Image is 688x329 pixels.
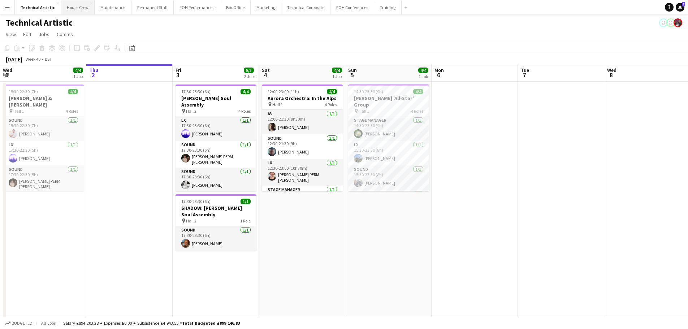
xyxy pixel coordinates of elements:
app-card-role: Sound1/1 [348,190,429,217]
app-card-role: Stage Manager1/114:30-23:30 (9h)[PERSON_NAME] [348,116,429,141]
h1: Technical Artistic [6,17,73,28]
span: Hall 2 [186,108,196,114]
span: 17:30-23:30 (6h) [181,89,211,94]
button: Box Office [220,0,251,14]
button: Technical Artistic [15,0,61,14]
span: 7 [682,2,685,7]
div: Salary £894 203.28 + Expenses £0.00 + Subsistence £4 943.55 = [63,320,240,326]
div: 1 Job [73,74,83,79]
app-card-role: LX1/117:30-22:30 (5h)[PERSON_NAME] [3,141,84,165]
div: BST [45,56,52,62]
h3: SHADOW: [PERSON_NAME] Soul Assembly [176,205,256,218]
span: 4/4 [68,89,78,94]
app-card-role: Sound1/115:30-23:30 (8h)[PERSON_NAME] [348,165,429,190]
app-card-role: LX1/115:30-23:30 (8h)[PERSON_NAME] [348,141,429,165]
span: Edit [23,31,31,38]
app-job-card: 12:00-23:00 (11h)4/4Aurora Orchestra: In the Alps Hall 14 RolesAV1/112:00-21:30 (9h30m)[PERSON_NA... [262,85,343,191]
span: 6 [433,71,444,79]
span: Hall 1 [13,108,24,114]
span: 4/4 [73,68,83,73]
span: Total Budgeted £899 146.83 [182,320,240,326]
span: Jobs [39,31,49,38]
span: Comms [57,31,73,38]
app-card-role: Sound1/117:30-22:30 (5h)[PERSON_NAME] PERM [PERSON_NAME] [3,165,84,192]
span: Mon [434,67,444,73]
app-card-role: Sound1/117:30-23:30 (6h)[PERSON_NAME] [176,226,256,251]
span: 1 [2,71,12,79]
div: 1 Job [419,74,428,79]
span: 4/4 [413,89,423,94]
span: 3 [174,71,181,79]
button: Marketing [251,0,281,14]
span: Wed [607,67,616,73]
span: View [6,31,16,38]
span: 7 [520,71,529,79]
span: 4/4 [241,89,251,94]
button: FOH Performances [174,0,220,14]
span: Week 40 [24,56,42,62]
span: 5/5 [244,68,254,73]
span: Hall 2 [186,218,196,224]
span: 5 [347,71,357,79]
span: 14:30-23:30 (9h) [354,89,383,94]
span: All jobs [40,320,57,326]
span: Sun [348,67,357,73]
app-job-card: 14:30-23:30 (9h)4/4[PERSON_NAME] 'All-Star' Group Hall 14 RolesStage Manager1/114:30-23:30 (9h)[P... [348,85,429,191]
span: 4/4 [327,89,337,94]
a: Comms [54,30,76,39]
app-card-role: Sound1/115:30-22:30 (7h)[PERSON_NAME] [3,116,84,141]
span: 1/1 [241,199,251,204]
h3: [PERSON_NAME] & [PERSON_NAME] [3,95,84,108]
app-job-card: 17:30-23:30 (6h)4/4[PERSON_NAME] Soul Assembly Hall 24 RolesLX1/117:30-23:30 (6h)[PERSON_NAME]Sou... [176,85,256,191]
div: 2 Jobs [244,74,255,79]
button: FOH Conferences [330,0,374,14]
span: Sat [262,67,270,73]
app-job-card: 15:30-22:30 (7h)4/4[PERSON_NAME] & [PERSON_NAME] Hall 14 RolesSound1/115:30-22:30 (7h)[PERSON_NAM... [3,85,84,191]
button: Training [374,0,402,14]
a: View [3,30,19,39]
h3: [PERSON_NAME] Soul Assembly [176,95,256,108]
span: 12:00-23:00 (11h) [268,89,299,94]
app-card-role: LX1/117:30-23:30 (6h)[PERSON_NAME] [176,116,256,141]
button: Permanent Staff [131,0,174,14]
span: 1 Role [240,218,251,224]
span: Tue [521,67,529,73]
span: 2 [88,71,98,79]
app-user-avatar: Zubair PERM Dhalla [674,18,682,27]
a: Edit [20,30,34,39]
span: 4 Roles [238,108,251,114]
button: Maintenance [95,0,131,14]
app-card-role: Sound1/117:30-23:30 (6h)[PERSON_NAME] PERM [PERSON_NAME] [176,141,256,168]
span: Fri [176,67,181,73]
app-card-role: AV1/112:00-21:30 (9h30m)[PERSON_NAME] [262,110,343,134]
a: Jobs [36,30,52,39]
app-job-card: 17:30-23:30 (6h)1/1SHADOW: [PERSON_NAME] Soul Assembly Hall 21 RoleSound1/117:30-23:30 (6h)[PERSO... [176,194,256,251]
span: 4/4 [332,68,342,73]
span: Hall 1 [272,102,283,107]
span: 4 Roles [411,108,423,114]
button: House Crew [61,0,95,14]
h3: Aurora Orchestra: In the Alps [262,95,343,101]
div: [DATE] [6,56,22,63]
span: 8 [606,71,616,79]
app-card-role: Sound1/117:30-23:30 (6h)[PERSON_NAME] [176,168,256,192]
span: 15:30-22:30 (7h) [9,89,38,94]
h3: [PERSON_NAME] 'All-Star' Group [348,95,429,108]
div: 1 Job [332,74,342,79]
span: Budgeted [12,321,33,326]
span: Wed [3,67,12,73]
span: 4/4 [418,68,428,73]
span: 4 Roles [66,108,78,114]
button: Budgeted [4,319,34,327]
span: 4 [261,71,270,79]
a: 7 [676,3,684,12]
span: Thu [89,67,98,73]
span: 4 Roles [325,102,337,107]
app-card-role: LX1/112:30-23:00 (10h30m)[PERSON_NAME] PERM [PERSON_NAME] [262,159,343,186]
app-card-role: Stage Manager1/1 [262,186,343,210]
